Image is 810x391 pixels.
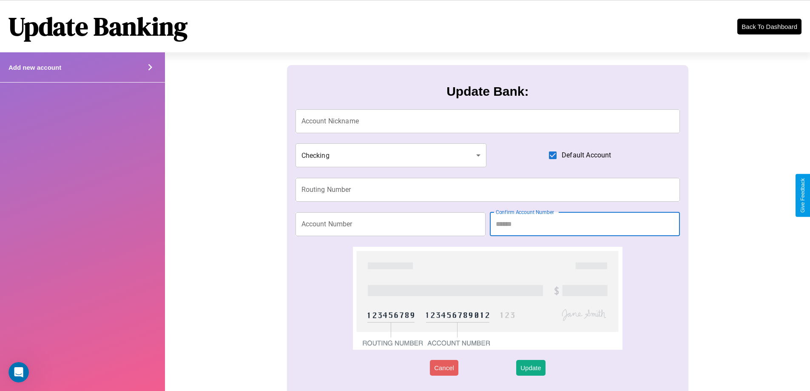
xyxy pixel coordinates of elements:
[516,360,545,376] button: Update
[9,362,29,382] iframe: Intercom live chat
[353,247,622,350] img: check
[496,208,554,216] label: Confirm Account Number
[9,9,188,44] h1: Update Banking
[800,178,806,213] div: Give Feedback
[562,150,611,160] span: Default Account
[9,64,61,71] h4: Add new account
[446,84,529,99] h3: Update Bank:
[430,360,458,376] button: Cancel
[737,19,801,34] button: Back To Dashboard
[296,143,487,167] div: Checking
